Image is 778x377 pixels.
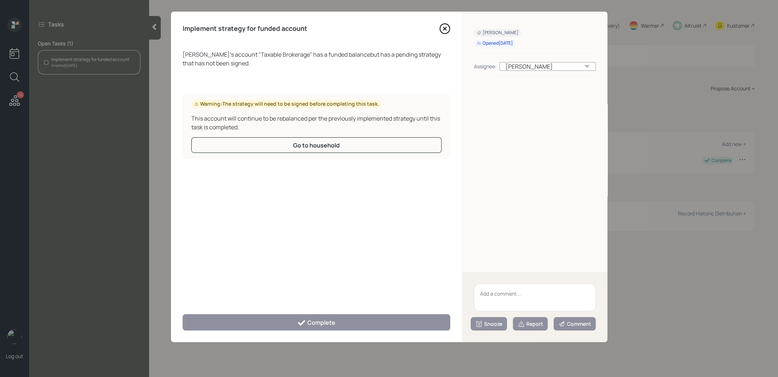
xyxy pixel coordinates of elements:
[474,62,496,70] div: Assignee:
[293,141,340,149] div: Go to household
[554,317,596,331] button: Comment
[475,320,502,328] div: Snooze
[499,62,596,71] div: [PERSON_NAME]
[513,317,548,331] button: Report
[191,114,442,131] div: This account will continue to be rebalanced per the previously implemented strategy until this ta...
[477,30,518,36] div: [PERSON_NAME]
[518,320,543,328] div: Report
[191,137,442,153] button: Go to household
[183,25,307,33] h4: Implement strategy for funded account
[183,314,450,331] button: Complete
[183,50,450,68] div: [PERSON_NAME] 's account " Taxable Brokerage " has a funded balance but has a pending strategy th...
[297,319,335,327] div: Complete
[558,320,591,328] div: Comment
[471,317,507,331] button: Snooze
[477,40,513,46] div: Opened [DATE]
[194,100,379,108] div: Warning: The strategy will need to be signed before completing this task.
